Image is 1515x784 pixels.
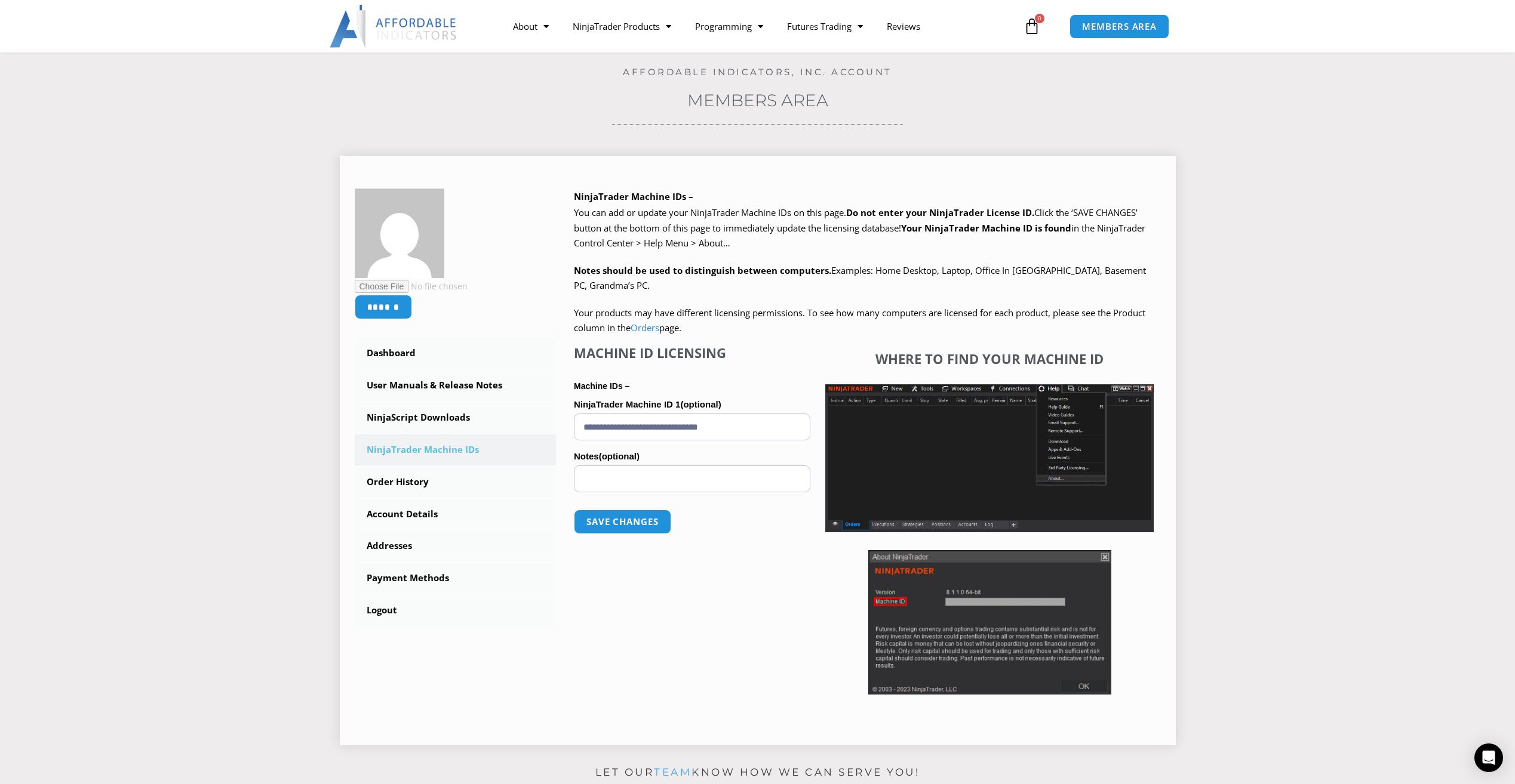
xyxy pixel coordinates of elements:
a: Orders [631,322,659,334]
strong: Your NinjaTrader Machine ID is found [901,222,1071,234]
a: MEMBERS AREA [1070,14,1169,39]
strong: Notes should be used to distinguish between computers. [574,264,831,276]
span: Click the ‘SAVE CHANGES’ button at the bottom of this page to immediately update the licensing da... [574,206,1145,249]
button: Save changes [574,510,671,534]
b: Do not enter your NinjaTrader License ID. [846,206,1034,218]
a: Order History [355,467,557,498]
img: e5492b642bbee91585d6148d5a916a38c4fef861144009ed22750da89945389d [355,189,444,278]
a: Members Area [687,90,828,110]
span: MEMBERS AREA [1082,22,1157,31]
span: You can add or update your NinjaTrader Machine IDs on this page. [574,206,846,218]
span: 0 [1035,14,1044,23]
a: Reviews [875,13,932,40]
a: Programming [683,13,775,40]
strong: Machine IDs – [574,381,629,391]
div: Open Intercom Messenger [1474,743,1503,772]
a: team [654,766,692,778]
a: Account Details [355,499,557,530]
a: NinjaTrader Products [561,13,683,40]
a: Futures Trading [775,13,875,40]
a: User Manuals & Release Notes [355,370,557,401]
label: NinjaTrader Machine ID 1 [574,396,810,413]
a: Affordable Indicators, Inc. Account [623,66,892,78]
a: 0 [1006,9,1058,44]
h4: Where to find your Machine ID [825,351,1154,366]
a: Dashboard [355,338,557,369]
label: Notes [574,447,810,465]
span: Your products may have different licensing permissions. To see how many computers are licensed fo... [574,307,1145,334]
a: Addresses [355,530,557,561]
a: Payment Methods [355,563,557,594]
nav: Menu [501,13,1021,40]
b: NinjaTrader Machine IDs – [574,190,693,202]
span: (optional) [680,399,721,409]
span: Examples: Home Desktop, Laptop, Office In [GEOGRAPHIC_DATA], Basement PC, Grandma’s PC. [574,264,1146,292]
img: Screenshot 2025-01-17 1155544 | Affordable Indicators – NinjaTrader [825,384,1154,532]
a: Logout [355,595,557,626]
nav: Account pages [355,338,557,626]
p: Let our know how we can serve you! [340,763,1176,782]
a: About [501,13,561,40]
h4: Machine ID Licensing [574,345,810,360]
a: NinjaScript Downloads [355,402,557,433]
img: LogoAI | Affordable Indicators – NinjaTrader [330,5,458,48]
span: (optional) [599,451,640,461]
a: NinjaTrader Machine IDs [355,434,557,465]
img: Screenshot 2025-01-17 114931 | Affordable Indicators – NinjaTrader [868,550,1111,695]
